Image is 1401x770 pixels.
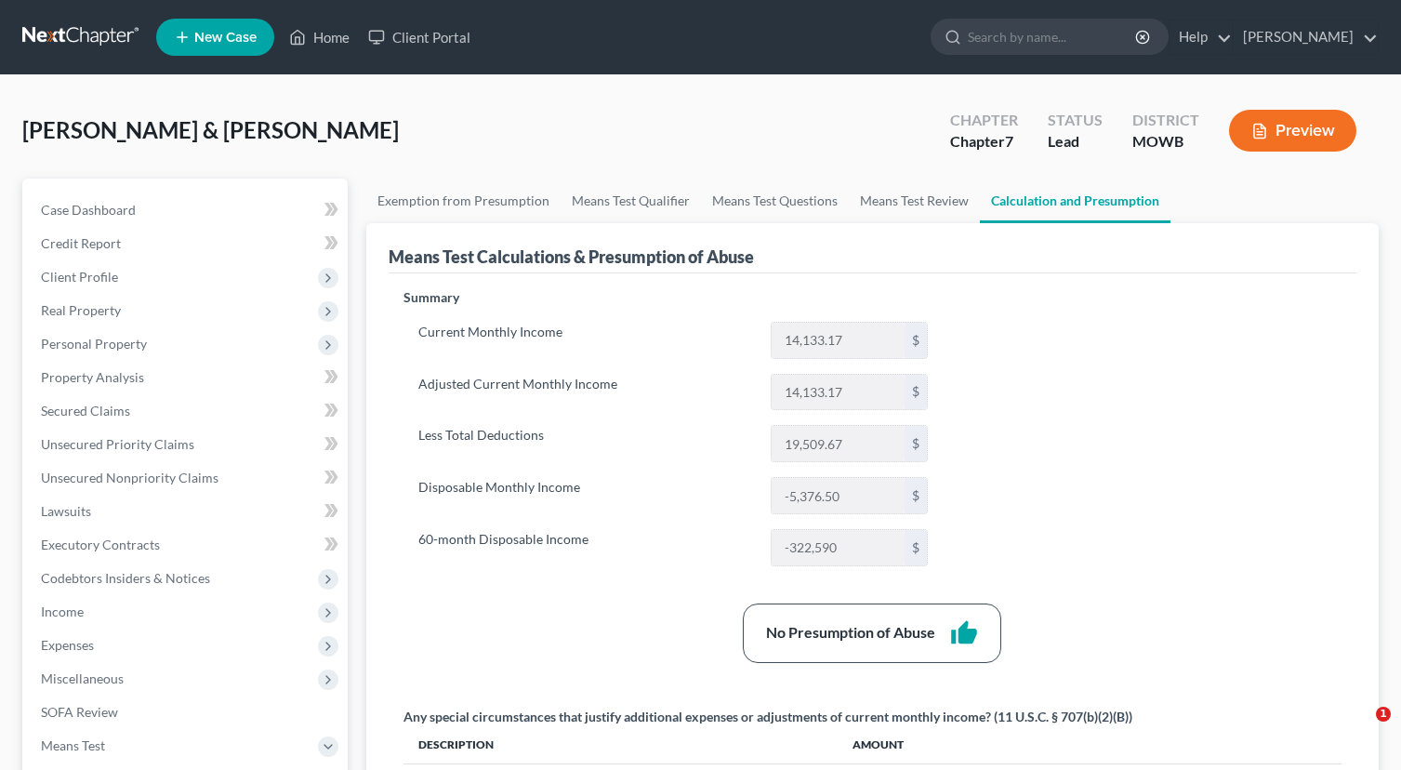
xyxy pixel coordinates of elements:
a: Lawsuits [26,495,348,528]
div: Status [1048,110,1103,131]
label: Disposable Monthly Income [409,477,761,514]
label: Less Total Deductions [409,425,761,462]
div: $ [905,323,927,358]
a: Calculation and Presumption [980,179,1170,223]
a: Exemption from Presumption [366,179,561,223]
a: Help [1170,20,1232,54]
a: Home [280,20,359,54]
a: [PERSON_NAME] [1234,20,1378,54]
div: No Presumption of Abuse [766,622,935,644]
span: Client Profile [41,269,118,285]
input: 0.00 [772,375,905,410]
div: $ [905,478,927,513]
a: Unsecured Priority Claims [26,428,348,461]
a: Secured Claims [26,394,348,428]
div: Any special circumstances that justify additional expenses or adjustments of current monthly inco... [403,708,1132,726]
label: 60-month Disposable Income [409,529,761,566]
span: Personal Property [41,336,147,352]
span: Secured Claims [41,403,130,418]
input: 0.00 [772,530,905,565]
a: Means Test Review [849,179,980,223]
span: Means Test [41,737,105,753]
a: Client Portal [359,20,480,54]
a: Case Dashboard [26,193,348,227]
span: Lawsuits [41,503,91,519]
input: 0.00 [772,323,905,358]
div: Means Test Calculations & Presumption of Abuse [389,246,754,268]
span: Executory Contracts [41,537,160,552]
input: 0.00 [772,426,905,461]
a: Unsecured Nonpriority Claims [26,461,348,495]
span: Credit Report [41,235,121,251]
div: District [1132,110,1199,131]
iframe: Intercom live chat [1338,707,1382,751]
input: Search by name... [968,20,1138,54]
input: 0.00 [772,478,905,513]
span: SOFA Review [41,704,118,720]
div: Chapter [950,110,1018,131]
span: New Case [194,31,257,45]
div: Chapter [950,131,1018,153]
span: Expenses [41,637,94,653]
div: Lead [1048,131,1103,153]
div: $ [905,426,927,461]
a: SOFA Review [26,696,348,729]
span: Case Dashboard [41,202,136,218]
div: MOWB [1132,131,1199,153]
a: Means Test Qualifier [561,179,701,223]
a: Property Analysis [26,361,348,394]
label: Adjusted Current Monthly Income [409,374,761,411]
a: Credit Report [26,227,348,260]
th: Description [403,726,838,763]
i: thumb_up [950,619,978,647]
span: Real Property [41,302,121,318]
span: Unsecured Nonpriority Claims [41,470,218,485]
button: Preview [1229,110,1356,152]
th: Amount [838,726,1275,763]
span: Property Analysis [41,369,144,385]
span: 1 [1376,707,1391,722]
a: Executory Contracts [26,528,348,562]
span: Miscellaneous [41,670,124,686]
a: Means Test Questions [701,179,849,223]
span: Unsecured Priority Claims [41,436,194,452]
div: $ [905,530,927,565]
span: [PERSON_NAME] & [PERSON_NAME] [22,116,399,143]
p: Summary [403,288,943,307]
span: Income [41,604,84,619]
span: Codebtors Insiders & Notices [41,570,210,586]
div: $ [905,375,927,410]
label: Current Monthly Income [409,322,761,359]
span: 7 [1005,132,1013,150]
